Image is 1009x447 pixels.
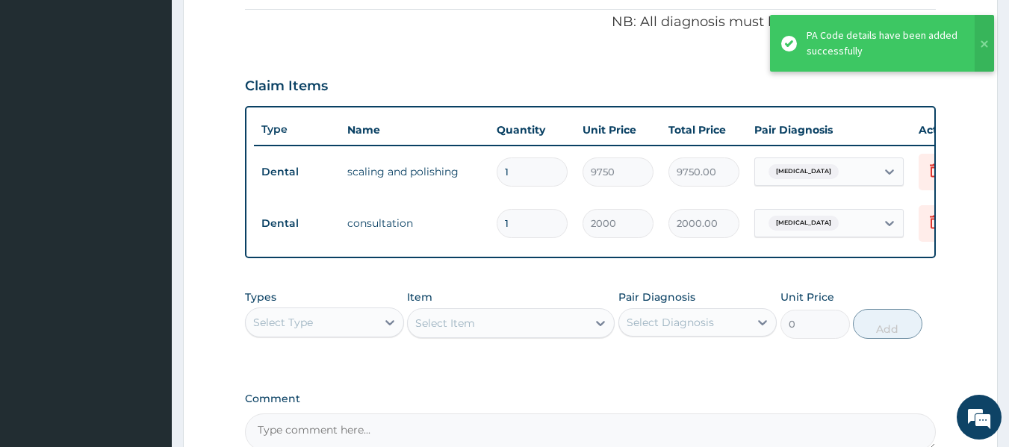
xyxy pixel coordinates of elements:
span: We're online! [87,131,206,281]
label: Types [245,291,276,304]
span: [MEDICAL_DATA] [769,164,839,179]
th: Total Price [661,115,747,145]
td: scaling and polishing [340,157,489,187]
div: Select Type [253,315,313,330]
th: Name [340,115,489,145]
p: NB: All diagnosis must be linked to a claim item [245,13,937,32]
label: Comment [245,393,937,405]
th: Actions [911,115,986,145]
img: d_794563401_company_1708531726252_794563401 [28,75,60,112]
td: Dental [254,158,340,186]
th: Pair Diagnosis [747,115,911,145]
label: Item [407,290,432,304]
label: Pair Diagnosis [618,290,695,304]
button: Add [853,309,922,339]
label: Unit Price [780,290,834,304]
div: Select Diagnosis [627,315,714,330]
textarea: Type your message and hit 'Enter' [7,293,285,345]
span: [MEDICAL_DATA] [769,216,839,231]
div: Chat with us now [78,84,251,103]
div: PA Code details have been added successfully [807,28,960,59]
h3: Claim Items [245,78,328,95]
th: Type [254,116,340,143]
th: Unit Price [575,115,661,145]
td: Dental [254,210,340,237]
td: consultation [340,208,489,238]
div: Minimize live chat window [245,7,281,43]
th: Quantity [489,115,575,145]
